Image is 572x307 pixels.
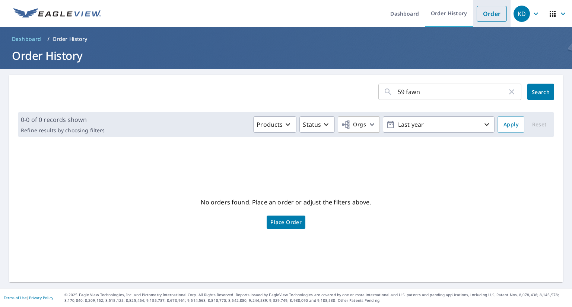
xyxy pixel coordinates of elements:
input: Address, Report #, Claim ID, etc. [398,81,507,102]
p: Status [303,120,321,129]
p: Last year [395,118,482,131]
button: Orgs [338,116,380,133]
p: Refine results by choosing filters [21,127,105,134]
span: Search [533,88,548,96]
a: Order [477,6,507,22]
p: | [4,295,53,300]
p: © 2025 Eagle View Technologies, Inc. and Pictometry International Corp. All Rights Reserved. Repo... [64,292,568,303]
div: KD [514,6,530,22]
button: Last year [383,116,495,133]
span: Place Order [270,220,302,224]
p: Order History [53,35,88,43]
p: No orders found. Place an order or adjust the filters above. [201,196,371,208]
span: Dashboard [12,35,41,43]
li: / [47,35,50,43]
button: Products [253,116,296,133]
span: Orgs [341,120,366,129]
img: EV Logo [13,8,101,19]
p: 0-0 of 0 records shown [21,115,105,124]
a: Privacy Policy [29,295,53,300]
a: Place Order [267,216,305,229]
button: Status [299,116,335,133]
nav: breadcrumb [9,33,563,45]
a: Dashboard [9,33,44,45]
h1: Order History [9,48,563,63]
button: Apply [498,116,524,133]
span: Apply [503,120,518,129]
a: Terms of Use [4,295,27,300]
p: Products [257,120,283,129]
button: Search [527,84,554,100]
